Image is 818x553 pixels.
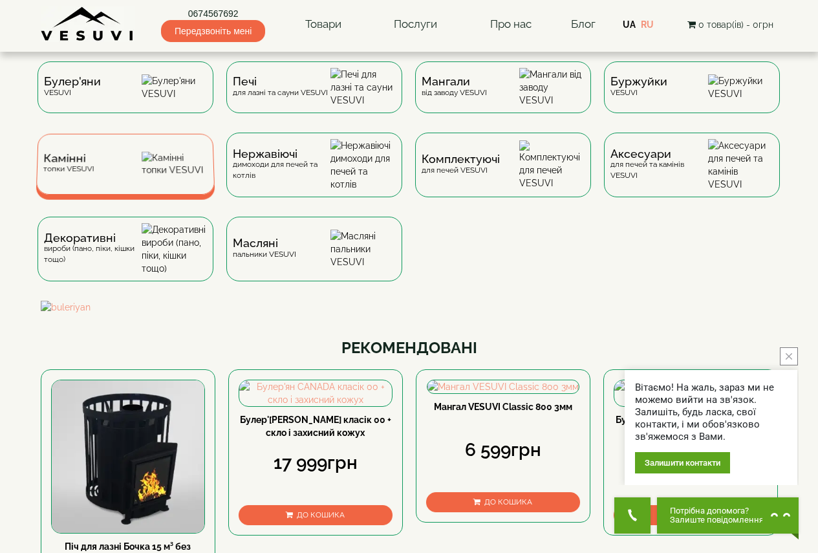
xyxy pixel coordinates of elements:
div: Залишити контакти [635,452,730,473]
a: Декоративнівироби (пано, піки, кішки тощо) Декоративні вироби (пано, піки, кішки тощо) [31,217,220,301]
a: Булер'[PERSON_NAME] класік 01 + скло та захисний кожух [616,415,766,438]
img: Буржуйки VESUVI [708,74,773,100]
button: До кошика [239,505,393,525]
img: Булер'яни VESUVI [142,74,207,100]
img: Мангали від заводу VESUVI [519,68,585,107]
img: Аксесуари для печей та камінів VESUVI [708,139,773,191]
img: Нержавіючі димоходи для печей та котлів [330,139,396,191]
button: До кошика [614,505,768,525]
img: Печі для лазні та сауни VESUVI [330,68,396,107]
span: Буржуйки [610,76,667,87]
a: Булер'яниVESUVI Булер'яни VESUVI [31,61,220,133]
span: Мангали [422,76,487,87]
div: VESUVI [610,76,667,98]
img: Масляні пальники VESUVI [330,230,396,268]
img: buleriyan [41,301,778,314]
img: Камінні топки VESUVI [142,152,208,177]
a: Каміннітопки VESUVI Камінні топки VESUVI [31,133,220,217]
button: Chat button [657,497,799,534]
div: 22 949грн [614,450,768,476]
div: для печей та камінів VESUVI [610,149,708,181]
a: БуржуйкиVESUVI Буржуйки VESUVI [597,61,786,133]
a: Масляніпальники VESUVI Масляні пальники VESUVI [220,217,409,301]
a: Про нас [477,10,544,39]
div: для лазні та сауни VESUVI [233,76,328,98]
a: Печідля лазні та сауни VESUVI Печі для лазні та сауни VESUVI [220,61,409,133]
div: від заводу VESUVI [422,76,487,98]
a: Блог [571,17,596,30]
div: Вітаємо! На жаль, зараз ми не можемо вийти на зв'язок. Залишіть, будь ласка, свої контакти, і ми ... [635,382,787,443]
div: топки VESUVI [43,154,94,174]
img: Декоративні вироби (пано, піки, кішки тощо) [142,223,207,275]
button: close button [780,347,798,365]
button: 0 товар(ів) - 0грн [683,17,777,32]
button: До кошика [426,492,580,512]
div: вироби (пано, піки, кішки тощо) [44,233,142,265]
span: Передзвоніть мені [161,20,265,42]
button: Get Call button [614,497,651,534]
div: 17 999грн [239,450,393,476]
span: Декоративні [44,233,142,243]
div: VESUVI [44,76,101,98]
a: Послуги [381,10,450,39]
div: пальники VESUVI [233,238,296,259]
img: Завод VESUVI [41,6,135,42]
span: Нержавіючі [233,149,330,159]
a: UA [623,19,636,30]
a: Товари [292,10,354,39]
a: Комплектуючідля печей VESUVI Комплектуючі для печей VESUVI [409,133,597,217]
span: Залиште повідомлення [670,515,764,525]
span: Комплектуючі [422,154,500,164]
img: Піч для лазні Бочка 15 м³ без виносу, дверцята 315*315, зі склом [52,380,204,533]
span: Аксесуари [610,149,708,159]
a: Аксесуаридля печей та камінів VESUVI Аксесуари для печей та камінів VESUVI [597,133,786,217]
a: Нержавіючідимоходи для печей та котлів Нержавіючі димоходи для печей та котлів [220,133,409,217]
span: Печі [233,76,328,87]
span: До кошика [297,510,345,519]
span: Потрібна допомога? [670,506,764,515]
div: 6 599грн [426,437,580,463]
img: Мангал VESUVI Classic 800 3мм [427,380,579,393]
a: Мангал VESUVI Classic 800 3мм [434,402,572,412]
span: Камінні [43,154,94,164]
span: 0 товар(ів) - 0грн [698,19,773,30]
img: Булер'ян CANADA класік 00 + скло і захисний кожух [239,380,392,406]
div: для печей VESUVI [422,154,500,175]
span: Булер'яни [44,76,101,87]
span: До кошика [484,497,532,506]
a: Булер'[PERSON_NAME] класік 00 + скло і захисний кожух [240,415,391,438]
a: Мангаливід заводу VESUVI Мангали від заводу VESUVI [409,61,597,133]
a: 0674567692 [161,7,265,20]
span: Масляні [233,238,296,248]
img: Булер'ян CANADA класік 01 + скло та захисний кожух [614,380,767,406]
img: Комплектуючі для печей VESUVI [519,140,585,190]
a: RU [641,19,654,30]
div: димоходи для печей та котлів [233,149,330,181]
